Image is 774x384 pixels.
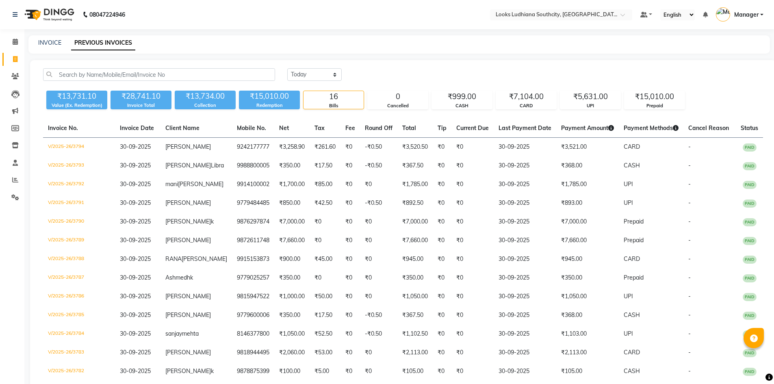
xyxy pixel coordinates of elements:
td: 30-09-2025 [494,287,556,306]
img: Manager [716,7,730,22]
span: 30-09-2025 [120,199,151,206]
td: 9779484485 [232,194,274,213]
td: ₹0 [451,213,494,231]
td: 9915153873 [232,250,274,269]
span: - [688,367,691,375]
td: 9872611748 [232,231,274,250]
span: - [688,255,691,263]
td: ₹5.00 [310,362,340,381]
td: V/2025-26/3785 [43,306,115,325]
td: 9779025257 [232,269,274,287]
span: 30-09-2025 [120,311,151,319]
td: 30-09-2025 [494,362,556,381]
span: CARD [624,349,640,356]
input: Search by Name/Mobile/Email/Invoice No [43,68,275,81]
span: Invoice Date [120,124,154,132]
td: ₹368.00 [556,156,619,175]
span: PAID [743,237,757,245]
td: ₹368.00 [556,306,619,325]
td: ₹0 [360,362,397,381]
span: Manager [734,11,759,19]
span: PAID [743,293,757,301]
td: ₹0 [360,175,397,194]
td: ₹0 [360,231,397,250]
td: V/2025-26/3786 [43,287,115,306]
td: ₹0 [433,325,451,343]
td: ₹0 [310,269,340,287]
span: [PERSON_NAME] [165,218,211,225]
td: ₹1,102.50 [397,325,433,343]
td: 30-09-2025 [494,138,556,157]
span: Client Name [165,124,199,132]
span: mehta [182,330,199,337]
span: - [688,236,691,244]
span: - [688,349,691,356]
span: Payment Methods [624,124,679,132]
div: ₹15,010.00 [624,91,685,102]
span: Mobile No. [237,124,266,132]
span: [PERSON_NAME] [165,293,211,300]
td: ₹105.00 [556,362,619,381]
td: ₹893.00 [556,194,619,213]
td: ₹7,660.00 [274,231,310,250]
span: PAID [743,312,757,320]
span: [PERSON_NAME] [165,199,211,206]
td: 30-09-2025 [494,175,556,194]
td: ₹367.50 [397,156,433,175]
span: Tax [314,124,325,132]
div: CASH [432,102,492,109]
td: V/2025-26/3793 [43,156,115,175]
div: CARD [496,102,556,109]
td: ₹1,700.00 [274,175,310,194]
td: ₹0 [433,362,451,381]
div: ₹28,741.10 [111,91,171,102]
span: [PERSON_NAME] [165,311,211,319]
span: UPI [624,180,633,188]
td: ₹0 [433,194,451,213]
span: 30-09-2025 [120,330,151,337]
span: UPI [624,199,633,206]
span: PAID [743,181,757,189]
span: PAID [743,218,757,226]
td: 9878875399 [232,362,274,381]
td: ₹0 [310,231,340,250]
div: ₹5,631.00 [560,91,620,102]
td: ₹3,520.50 [397,138,433,157]
td: V/2025-26/3792 [43,175,115,194]
span: Payment Amount [561,124,614,132]
span: 30-09-2025 [120,180,151,188]
span: - [688,162,691,169]
td: ₹50.00 [310,287,340,306]
td: 9876297874 [232,213,274,231]
div: 16 [304,91,364,102]
td: 9818944495 [232,343,274,362]
div: ₹13,731.10 [46,91,107,102]
td: ₹7,000.00 [556,213,619,231]
td: ₹0 [433,231,451,250]
td: ₹0 [340,306,360,325]
span: PAID [743,200,757,208]
td: 9242177777 [232,138,274,157]
div: ₹7,104.00 [496,91,556,102]
td: ₹0 [360,287,397,306]
td: ₹1,050.00 [274,325,310,343]
td: ₹0 [360,269,397,287]
span: [PERSON_NAME] [182,255,227,263]
td: ₹0 [433,213,451,231]
span: Invoice No. [48,124,78,132]
span: Prepaid [624,218,644,225]
iframe: chat widget [740,351,766,376]
td: ₹350.00 [274,156,310,175]
div: Collection [175,102,236,109]
td: ₹0 [360,250,397,269]
td: ₹3,258.90 [274,138,310,157]
td: ₹892.50 [397,194,433,213]
td: 30-09-2025 [494,194,556,213]
td: ₹0 [451,287,494,306]
td: ₹0 [451,306,494,325]
img: logo [21,3,76,26]
td: ₹0 [340,362,360,381]
span: 30-09-2025 [120,367,151,375]
span: 30-09-2025 [120,162,151,169]
td: ₹350.00 [274,306,310,325]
